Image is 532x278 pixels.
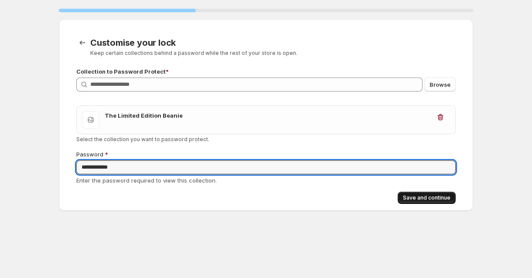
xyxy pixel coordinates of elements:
[424,78,456,92] button: Browse
[403,194,450,201] span: Save and continue
[76,37,89,49] button: CustomisationStep.backToTemplates
[76,151,103,158] span: Password
[398,192,456,204] button: Save and continue
[90,50,456,57] p: Keep certain collections behind a password while the rest of your store is open.
[76,177,217,184] span: Enter the password required to view this collection.
[76,67,456,76] p: Collection to Password Protect
[105,111,431,120] h3: The Limited Edition Beanie
[76,136,456,143] p: Select the collection you want to password protect.
[90,37,176,48] span: Customise your lock
[430,80,450,89] span: Browse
